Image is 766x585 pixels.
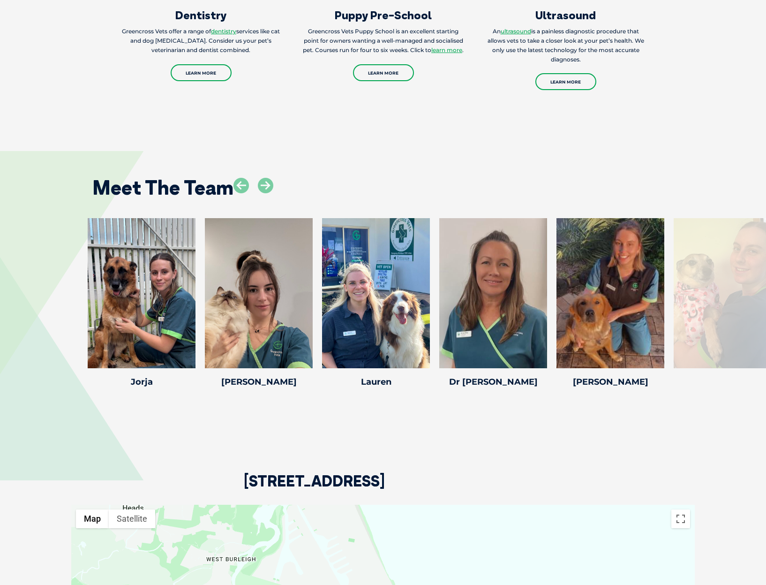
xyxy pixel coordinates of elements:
h2: Meet The Team [92,178,233,198]
button: Toggle fullscreen view [671,509,690,528]
p: Greencross Vets offer a range of services like cat and dog [MEDICAL_DATA]. Consider us your pet’s... [120,27,281,55]
button: Show street map [76,509,109,528]
button: Show satellite imagery [109,509,155,528]
h4: Lauren [322,378,430,386]
p: An is a painless diagnostic procedure that allows vets to take a closer look at your pet’s health... [485,27,646,64]
a: dentistry [211,28,236,35]
a: Learn More [353,64,414,81]
h3: Dentistry [120,9,281,21]
a: ultrasound [501,28,531,35]
h3: Ultrasound [485,9,646,21]
h3: Puppy Pre-School [303,9,464,21]
h4: [PERSON_NAME] [205,378,313,386]
h4: [PERSON_NAME] [556,378,664,386]
a: Learn More [171,64,232,81]
h4: Dr [PERSON_NAME] [439,378,547,386]
a: Learn More [535,73,596,90]
h2: [STREET_ADDRESS] [244,473,385,505]
h4: Jorja [88,378,195,386]
p: Greencross Vets Puppy School is an excellent starting point for owners wanting a well-managed and... [303,27,464,55]
a: learn more [431,46,462,53]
